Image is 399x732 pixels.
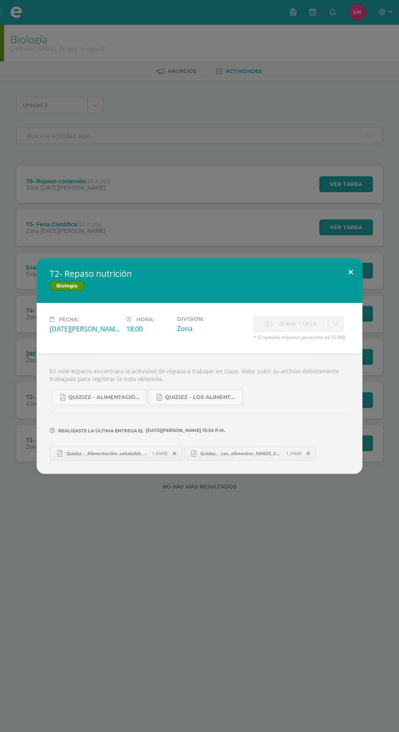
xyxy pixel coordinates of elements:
span: Fecha: [59,316,79,322]
div: En este espacio encontrara la actividad de repaso a trabajar en clase, debe subir su archivo debi... [37,354,362,473]
a: Quizizz - Alimentación saludable.pdf [52,389,146,405]
span: Quizizz_-_Alimentación_saludable_250704_133538.pdf [62,450,152,456]
span: 1.83MB [152,450,167,456]
label: La fecha de entrega ha expirado [254,316,328,332]
a: La fecha de entrega ha expirado [328,316,344,332]
div: [DATE][PERSON_NAME] [50,324,120,333]
h2: T2- Repaso nutrición [50,268,349,279]
span: Quizizz - Alimentación saludable.pdf [68,394,142,401]
button: Close (Esc) [339,258,362,286]
span: Biología [50,281,84,291]
div: Zona [177,324,247,333]
span: * El tamaño máximo permitido es 50 MB [254,334,349,341]
span: [DATE][PERSON_NAME] 13:36 p.m. [144,430,225,431]
a: Quizizz_-_Alimentación_saludable_250704_133538.pdf 1.83MB [50,447,182,460]
span: Remover entrega [168,449,182,458]
div: 18:00 [126,324,171,333]
span: 1.24MB [286,450,301,456]
span: Remover entrega [302,449,316,458]
span: Quizizz - Los alimentos SANOS.pdf [165,394,238,401]
span: Realizaste la última entrega el [58,428,144,434]
span: Hora: [136,316,154,322]
label: División: [177,316,247,322]
a: Quizizz_-_Los_alimentos_SANOS_250704_132454.pdf 1.24MB [184,447,316,460]
a: Quizizz - Los alimentos SANOS.pdf [148,389,243,405]
span: Subir tarea [279,316,317,331]
span: Quizizz_-_Los_alimentos_SANOS_250704_132454.pdf [196,450,286,456]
